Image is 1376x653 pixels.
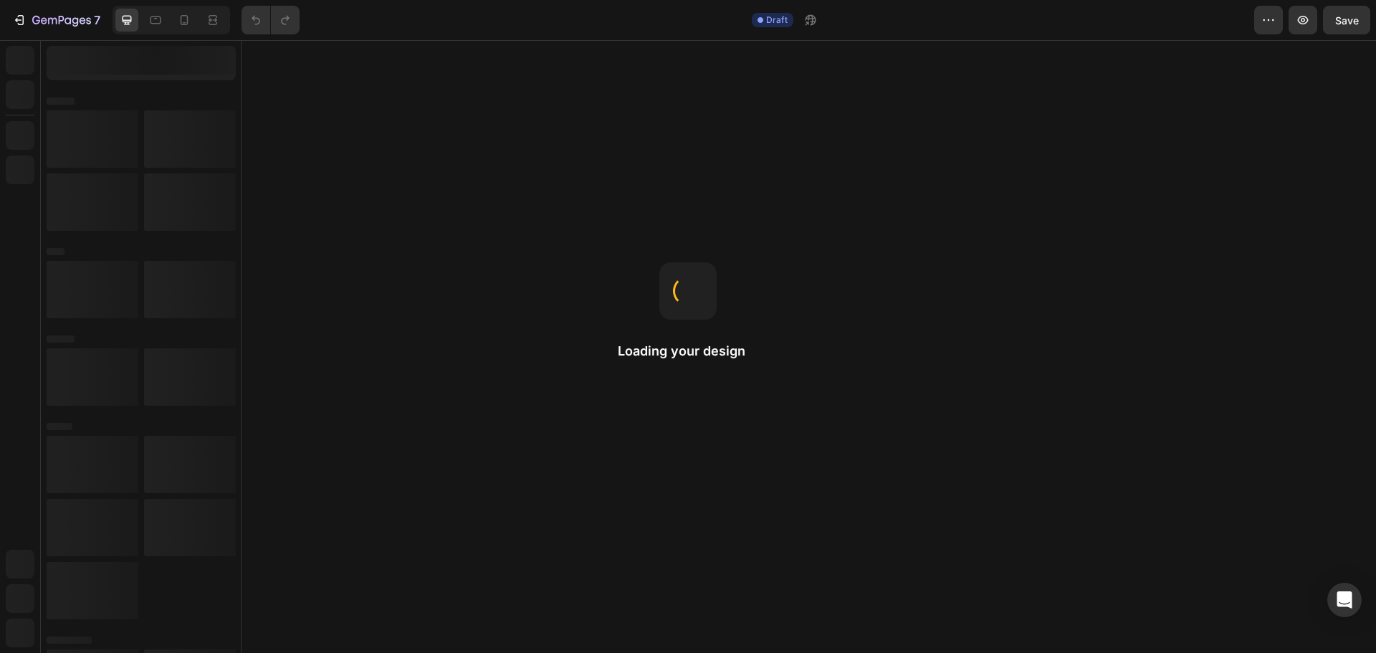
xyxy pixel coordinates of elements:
[6,6,107,34] button: 7
[1335,14,1359,27] span: Save
[242,6,300,34] div: Undo/Redo
[766,14,788,27] span: Draft
[618,343,758,360] h2: Loading your design
[1327,583,1362,617] div: Open Intercom Messenger
[1323,6,1370,34] button: Save
[94,11,100,29] p: 7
